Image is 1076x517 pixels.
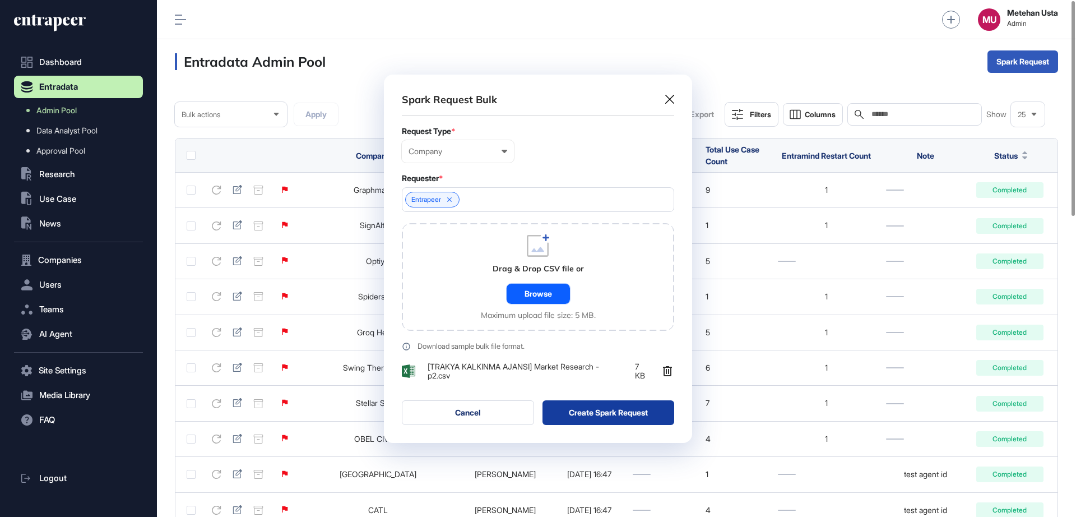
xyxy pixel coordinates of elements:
div: Request Type [402,127,674,136]
span: [TRAKYA KALKINMA AJANSI] Market Research - p2.csv [428,362,623,380]
div: Browse [507,284,570,304]
span: 7 KB [635,362,651,380]
div: Spark Request Bulk [402,93,497,107]
img: AhpaqJCb49MR9Xxu7SkuGhZYRwWha62sieDtiJP64QGBCNNHjaAAAAAElFTkSuQmCC [402,364,415,378]
span: Entrapeer [411,196,441,204]
div: Drag & Drop CSV file or [493,264,584,275]
button: Create Spark Request [542,400,675,425]
div: Company [409,147,507,156]
div: Download sample bulk file format. [418,343,525,350]
button: Cancel [402,400,534,425]
a: Download sample bulk file format. [402,342,674,351]
div: Requester [402,174,674,183]
div: Maximum upload file size: 5 MB. [481,311,596,320]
